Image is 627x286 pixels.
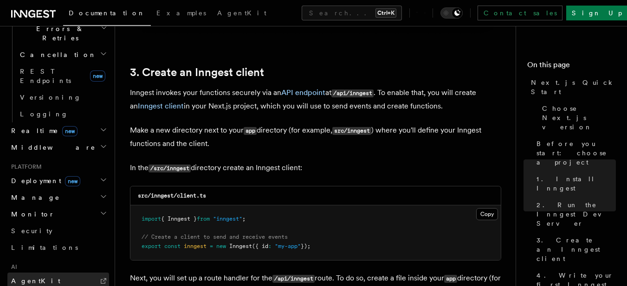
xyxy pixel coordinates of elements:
span: Inngest [229,243,252,249]
span: Versioning [20,94,81,101]
span: ({ id [252,243,268,249]
span: REST Endpoints [20,68,71,84]
a: Security [7,222,109,239]
h4: On this page [527,59,616,74]
a: Contact sales [478,6,562,20]
span: Manage [7,193,60,202]
span: Documentation [69,9,145,17]
span: import [142,216,161,222]
a: Versioning [16,89,109,106]
span: AgentKit [11,277,60,285]
span: 3. Create an Inngest client [537,235,616,263]
p: Make a new directory next to your directory (for example, ) where you'll define your Inngest func... [130,124,501,150]
button: Copy [476,208,498,220]
span: "my-app" [275,243,301,249]
span: 2. Run the Inngest Dev Server [537,200,616,228]
button: Toggle dark mode [440,7,463,19]
a: 2. Run the Inngest Dev Server [533,197,616,232]
span: new [90,70,105,82]
button: Realtimenew [7,122,109,139]
span: = [210,243,213,249]
button: Search...Ctrl+K [302,6,402,20]
a: AgentKit [212,3,272,25]
code: src/inngest [332,127,371,135]
span: Examples [156,9,206,17]
span: Logging [20,110,68,118]
span: Errors & Retries [16,24,101,43]
span: AgentKit [217,9,266,17]
a: Next.js Quick Start [527,74,616,100]
span: }); [301,243,310,249]
span: { Inngest } [161,216,197,222]
code: /api/inngest [272,275,315,283]
a: Before you start: choose a project [533,135,616,171]
a: 3. Create an Inngest client [130,66,264,79]
a: 1. Install Inngest [533,171,616,197]
button: Errors & Retries [16,20,109,46]
span: Monitor [7,210,55,219]
span: const [164,243,181,249]
code: app [244,127,257,135]
a: Logging [16,106,109,122]
span: Realtime [7,126,78,135]
button: Deploymentnew [7,172,109,189]
span: Security [11,227,52,235]
span: Middleware [7,143,96,152]
button: Cancellation [16,46,109,63]
span: Next.js Quick Start [531,78,616,96]
span: export [142,243,161,249]
button: Monitor [7,206,109,222]
a: API endpoint [281,88,325,97]
a: Limitations [7,239,109,256]
kbd: Ctrl+K [375,8,396,18]
span: Before you start: choose a project [537,139,616,167]
a: Documentation [63,3,151,26]
a: REST Endpointsnew [16,63,109,89]
a: Examples [151,3,212,25]
span: Deployment [7,176,80,185]
p: In the directory create an Inngest client: [130,161,501,175]
span: 1. Install Inngest [537,174,616,193]
span: Limitations [11,244,78,251]
span: new [62,126,78,136]
p: Inngest invokes your functions securely via an at . To enable that, you will create an in your Ne... [130,86,501,113]
span: "inngest" [213,216,242,222]
span: inngest [184,243,207,249]
code: src/inngest/client.ts [138,192,206,199]
span: : [268,243,271,249]
a: Choose Next.js version [538,100,616,135]
span: new [65,176,80,186]
code: app [444,275,457,283]
button: Middleware [7,139,109,156]
span: Choose Next.js version [542,104,616,132]
a: Inngest client [138,102,184,110]
code: /src/inngest [149,165,191,172]
code: /api/inngest [331,89,374,97]
span: Cancellation [16,50,97,59]
button: Manage [7,189,109,206]
a: 3. Create an Inngest client [533,232,616,267]
span: ; [242,216,246,222]
span: Platform [7,163,42,171]
span: new [216,243,226,249]
span: AI [7,263,17,271]
span: // Create a client to send and receive events [142,234,288,240]
span: from [197,216,210,222]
